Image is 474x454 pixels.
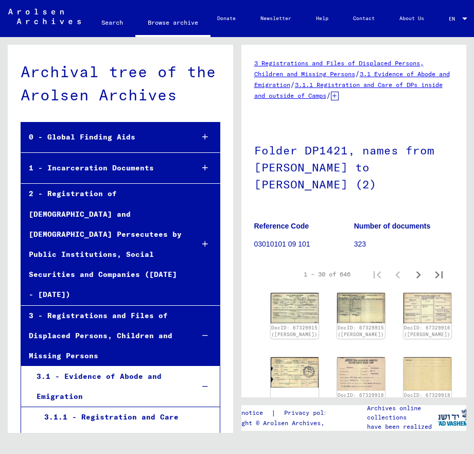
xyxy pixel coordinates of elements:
[135,10,210,37] a: Browse archive
[338,392,384,405] a: DocID: 67329918 ([PERSON_NAME])
[338,325,384,338] a: DocID: 67329915 ([PERSON_NAME])
[254,81,443,99] a: 3.1.1 Registration and Care of DPs inside and outside of Camps
[29,366,186,407] div: 3.1 - Evidence of Abode and Emigration
[354,222,431,230] b: Number of documents
[337,293,385,323] img: 002.jpg
[403,293,451,323] img: 001.jpg
[304,270,350,279] div: 1 – 30 of 646
[429,264,449,285] button: Last page
[21,60,220,107] div: Archival tree of the Arolsen Archives
[408,264,429,285] button: Next page
[387,6,436,31] a: About Us
[271,293,319,323] img: 001.jpg
[254,59,424,78] a: 3 Registrations and Files of Displaced Persons, Children and Missing Persons
[290,80,295,89] span: /
[271,325,318,338] a: DocID: 67329915 ([PERSON_NAME])
[254,127,454,206] h1: Folder DP1421, names from [PERSON_NAME] to [PERSON_NAME] (2)
[21,127,185,147] div: 0 - Global Finding Aids
[326,91,331,100] span: /
[205,6,248,31] a: Donate
[89,10,135,35] a: Search
[367,394,438,422] p: The Arolsen Archives online collections
[341,6,387,31] a: Contact
[367,422,438,441] p: have been realized in partnership with
[248,6,304,31] a: Newsletter
[355,69,360,78] span: /
[254,239,354,250] p: 03010101 09 101
[449,16,460,22] span: EN
[354,239,453,250] p: 323
[220,418,347,428] p: Copyright © Arolsen Archives, 2021
[304,6,341,31] a: Help
[21,306,185,366] div: 3 - Registrations and Files of Displaced Persons, Children and Missing Persons
[271,357,319,388] img: 001.jpg
[8,9,81,24] img: Arolsen_neg.svg
[337,357,385,391] img: 001.jpg
[403,357,451,391] img: 002.jpg
[367,264,388,285] button: First page
[220,408,347,418] div: |
[276,408,347,418] a: Privacy policy
[404,325,450,338] a: DocID: 67329916 ([PERSON_NAME])
[433,405,472,430] img: yv_logo.png
[404,392,450,405] a: DocID: 67329918 ([PERSON_NAME])
[21,184,185,305] div: 2 - Registration of [DEMOGRAPHIC_DATA] and [DEMOGRAPHIC_DATA] Persecutees by Public Institutions,...
[254,222,309,230] b: Reference Code
[220,408,271,418] a: Legal notice
[21,158,185,178] div: 1 - Incarceration Documents
[388,264,408,285] button: Previous page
